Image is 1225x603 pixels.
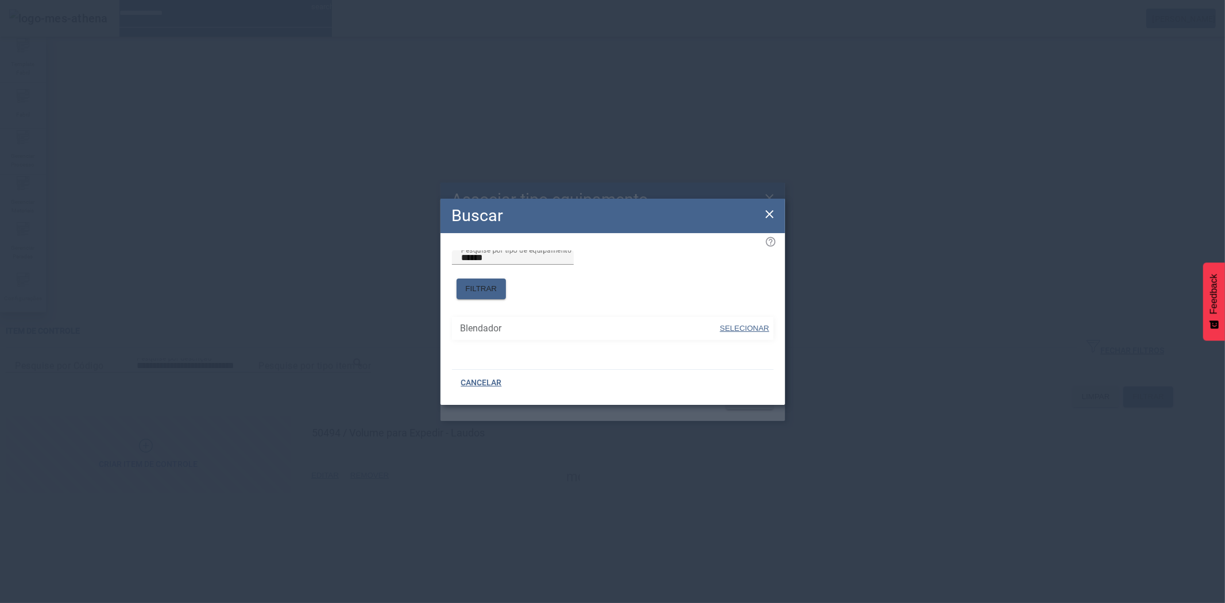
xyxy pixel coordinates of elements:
button: Feedback - Mostrar pesquisa [1203,262,1225,341]
button: FILTRAR [457,279,507,299]
button: CANCELAR [452,373,511,393]
mat-label: Pesquise por tipo de equipamento [461,246,571,254]
h2: Buscar [452,203,504,228]
span: Feedback [1209,274,1219,314]
span: CANCELAR [461,377,502,389]
span: FILTRAR [466,283,497,295]
span: Blendador [461,322,719,335]
span: SELECIONAR [720,324,770,333]
button: SELECIONAR [718,318,770,339]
